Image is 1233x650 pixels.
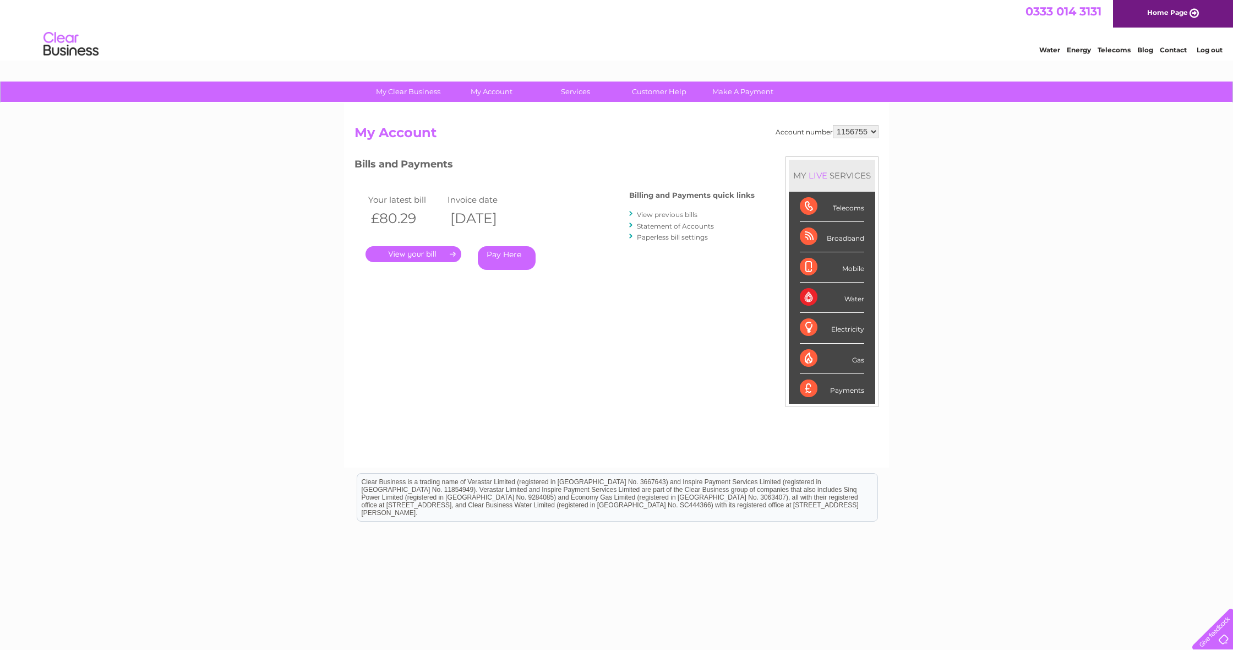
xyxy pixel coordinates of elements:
a: My Account [446,82,537,102]
a: Customer Help [614,82,705,102]
th: £80.29 [365,207,445,230]
a: Telecoms [1098,47,1131,55]
a: Statement of Accounts [637,222,714,230]
td: Your latest bill [365,192,445,207]
div: Water [800,283,864,313]
a: My Clear Business [363,82,454,102]
a: Contact [1160,47,1187,55]
div: Gas [800,344,864,374]
a: View previous bills [637,210,697,219]
th: [DATE] [445,207,524,230]
div: LIVE [806,170,830,181]
div: Mobile [800,252,864,283]
div: Account number [776,125,879,138]
h3: Bills and Payments [354,156,755,176]
a: Pay Here [478,246,536,270]
div: Telecoms [800,192,864,222]
div: Electricity [800,313,864,343]
div: Clear Business is a trading name of Verastar Limited (registered in [GEOGRAPHIC_DATA] No. 3667643... [357,6,877,53]
a: Services [530,82,621,102]
h2: My Account [354,125,879,146]
div: Broadband [800,222,864,252]
a: Water [1039,47,1060,55]
a: Make A Payment [697,82,788,102]
a: . [365,246,461,262]
img: logo.png [43,29,99,62]
a: Log out [1197,47,1223,55]
div: Payments [800,374,864,404]
div: MY SERVICES [789,160,875,191]
td: Invoice date [445,192,524,207]
a: Energy [1067,47,1091,55]
a: Blog [1137,47,1153,55]
h4: Billing and Payments quick links [629,191,755,199]
a: Paperless bill settings [637,233,708,241]
a: 0333 014 3131 [1025,6,1101,19]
